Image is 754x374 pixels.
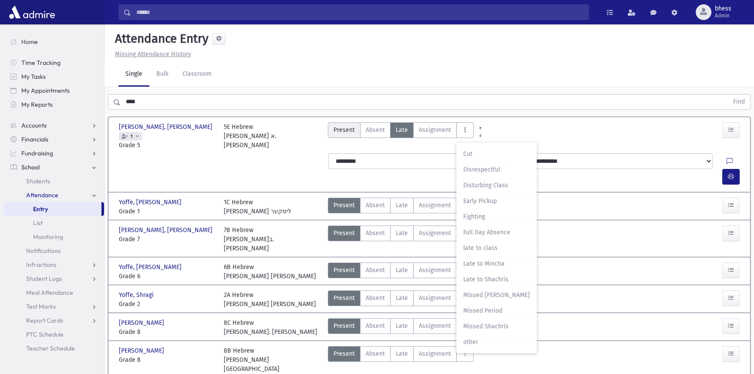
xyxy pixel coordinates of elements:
a: Classroom [175,62,219,87]
span: Admin [715,12,731,19]
span: Late [396,266,408,275]
a: Bulk [149,62,175,87]
span: My Tasks [21,73,46,81]
span: Present [333,229,355,238]
div: 5E Hebrew [PERSON_NAME] א. [PERSON_NAME] [224,122,320,150]
span: Grade 2 [119,300,215,309]
span: Grade 6 [119,272,215,281]
span: late to class [463,243,530,253]
div: AttTypes [328,226,474,253]
span: Absent [366,125,385,135]
span: Missed [PERSON_NAME] [463,290,530,300]
div: AttTypes [328,290,474,309]
a: List [3,216,104,230]
span: Accounts [21,121,47,129]
span: Fighting [463,212,530,221]
span: Assignment [419,349,451,358]
span: Late [396,125,408,135]
span: Assignment [419,321,451,330]
div: 8B Hebrew [PERSON_NAME] [GEOGRAPHIC_DATA] [224,346,320,374]
a: Monitoring [3,230,104,244]
img: AdmirePro [7,3,57,21]
span: Absent [366,349,385,358]
span: [PERSON_NAME] [119,318,166,327]
span: Entry [33,205,48,213]
span: Late [396,321,408,330]
span: Student Logs [26,275,62,283]
span: Fundraising [21,149,53,157]
u: Missing Attendance History [115,51,191,58]
span: Late to Mincha [463,259,530,268]
span: Teacher Schedule [26,344,75,352]
span: Grade 7 [119,235,215,244]
a: Accounts [3,118,104,132]
a: Missing Attendance History [111,51,191,58]
span: Absent [366,266,385,275]
span: Attendance [26,191,58,199]
span: Yoffe, Shragi [119,290,155,300]
a: PTC Schedule [3,327,104,341]
span: Missed Period [463,306,530,315]
a: My Tasks [3,70,104,84]
span: Absent [366,201,385,210]
span: Disturbing Class [463,181,530,190]
span: Grade 1 [119,207,215,216]
span: Assignment [419,229,451,238]
span: Assignment [419,293,451,303]
a: Notifications [3,244,104,258]
a: Attendance [3,188,104,202]
span: Full Day Absence [463,228,530,237]
div: 2A Hebrew [PERSON_NAME] [PERSON_NAME] [224,290,316,309]
span: Notifications [26,247,61,255]
a: Student Logs [3,272,104,286]
span: Assignment [419,266,451,275]
a: Report Cards [3,313,104,327]
a: My Reports [3,98,104,111]
span: School [21,163,40,171]
span: Students [26,177,50,185]
a: Financials [3,132,104,146]
span: Absent [366,321,385,330]
span: List [33,219,43,227]
span: PTC Schedule [26,330,64,338]
span: Report Cards [26,317,63,324]
span: Financials [21,135,48,143]
span: Home [21,38,38,46]
span: Absent [366,293,385,303]
a: Meal Attendance [3,286,104,300]
span: Yoffe, [PERSON_NAME] [119,263,183,272]
span: Late [396,349,408,358]
span: [PERSON_NAME], [PERSON_NAME] [119,226,214,235]
div: AttTypes [328,346,474,374]
h5: Attendance Entry [111,31,209,46]
span: Late [396,293,408,303]
span: Yoffe, [PERSON_NAME] [119,198,183,207]
div: AttTypes [328,263,474,281]
a: Entry [3,202,101,216]
span: Present [333,201,355,210]
span: Missed Shachris [463,322,530,331]
a: My Appointments [3,84,104,98]
a: Infractions [3,258,104,272]
div: 6B Hebrew [PERSON_NAME] [PERSON_NAME] [224,263,316,281]
span: Late [396,201,408,210]
a: Single [118,62,149,87]
span: Assignment [419,125,451,135]
span: Meal Attendance [26,289,73,297]
span: Time Tracking [21,59,61,67]
span: Absent [366,229,385,238]
span: Test Marks [26,303,56,310]
span: Grade 8 [119,355,215,364]
span: [PERSON_NAME] [119,346,166,355]
span: Grade 5 [119,141,215,150]
div: 7B Hebrew [PERSON_NAME]ב. [PERSON_NAME] [224,226,320,253]
span: Present [333,349,355,358]
span: Late [396,229,408,238]
a: School [3,160,104,174]
span: Grade 8 [119,327,215,337]
a: Students [3,174,104,188]
div: 1C Hebrew [PERSON_NAME] ליסקער [224,198,291,216]
span: My Reports [21,101,53,108]
span: Early Pickup [463,196,530,206]
span: [PERSON_NAME], [PERSON_NAME] [119,122,214,131]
